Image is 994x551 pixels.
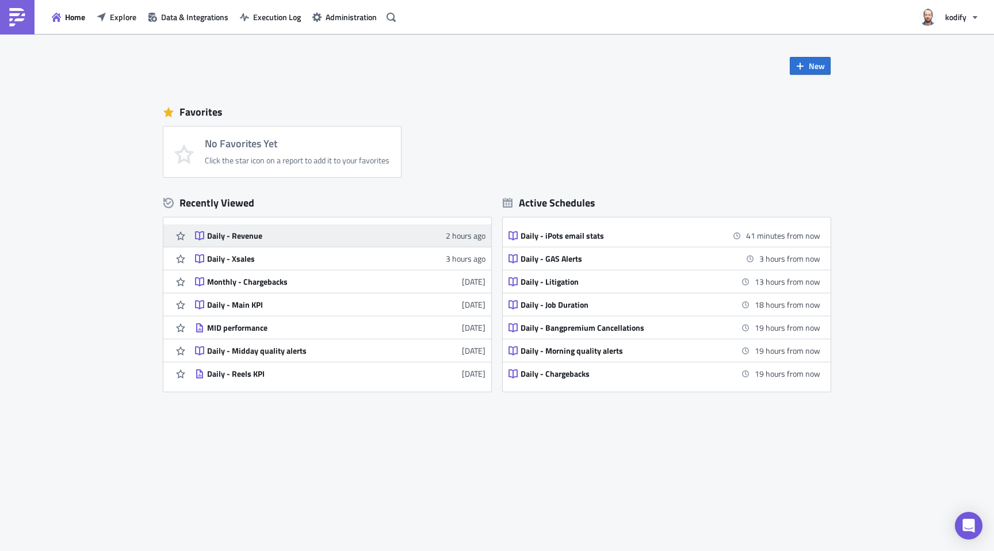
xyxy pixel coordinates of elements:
[509,316,820,339] a: Daily - Bangpremium Cancellations19 hours from now
[912,5,985,30] button: kodify
[446,229,485,242] time: 2025-09-22T09:49:46Z
[755,275,820,288] time: 2025-09-23 02:15
[755,322,820,334] time: 2025-09-23 08:30
[195,339,485,362] a: Daily - Midday quality alerts[DATE]
[955,512,982,539] div: Open Intercom Messenger
[521,254,722,264] div: Daily - GAS Alerts
[46,8,91,26] button: Home
[8,8,26,26] img: PushMetrics
[326,11,377,23] span: Administration
[253,11,301,23] span: Execution Log
[207,300,408,310] div: Daily - Main KPI
[755,368,820,380] time: 2025-09-23 08:50
[307,8,383,26] button: Administration
[521,346,722,356] div: Daily - Morning quality alerts
[509,362,820,385] a: Daily - Chargebacks19 hours from now
[755,299,820,311] time: 2025-09-23 08:00
[207,323,408,333] div: MID performance
[446,252,485,265] time: 2025-09-22T08:46:37Z
[462,368,485,380] time: 2025-09-03T11:25:38Z
[207,346,408,356] div: Daily - Midday quality alerts
[509,293,820,316] a: Daily - Job Duration18 hours from now
[521,369,722,379] div: Daily - Chargebacks
[142,8,234,26] button: Data & Integrations
[91,8,142,26] button: Explore
[462,299,485,311] time: 2025-09-19T06:45:17Z
[790,57,831,75] button: New
[207,254,408,264] div: Daily - Xsales
[195,270,485,293] a: Monthly - Chargebacks[DATE]
[809,60,825,72] span: New
[462,345,485,357] time: 2025-09-12T10:15:46Z
[521,277,722,287] div: Daily - Litigation
[195,247,485,270] a: Daily - Xsales3 hours ago
[205,138,389,150] h4: No Favorites Yet
[207,277,408,287] div: Monthly - Chargebacks
[746,229,820,242] time: 2025-09-22 14:15
[110,11,136,23] span: Explore
[195,362,485,385] a: Daily - Reels KPI[DATE]
[462,275,485,288] time: 2025-09-19T14:56:45Z
[755,345,820,357] time: 2025-09-23 08:45
[509,270,820,293] a: Daily - Litigation13 hours from now
[521,300,722,310] div: Daily - Job Duration
[163,104,831,121] div: Favorites
[462,322,485,334] time: 2025-09-17T08:16:38Z
[918,7,938,27] img: Avatar
[195,224,485,247] a: Daily - Revenue2 hours ago
[521,231,722,241] div: Daily - iPots email stats
[205,155,389,166] div: Click the star icon on a report to add it to your favorites
[759,252,820,265] time: 2025-09-22 17:00
[509,339,820,362] a: Daily - Morning quality alerts19 hours from now
[509,247,820,270] a: Daily - GAS Alerts3 hours from now
[503,196,595,209] div: Active Schedules
[65,11,85,23] span: Home
[207,231,408,241] div: Daily - Revenue
[161,11,228,23] span: Data & Integrations
[195,316,485,339] a: MID performance[DATE]
[521,323,722,333] div: Daily - Bangpremium Cancellations
[234,8,307,26] button: Execution Log
[163,194,491,212] div: Recently Viewed
[207,369,408,379] div: Daily - Reels KPI
[195,293,485,316] a: Daily - Main KPI[DATE]
[509,224,820,247] a: Daily - iPots email stats41 minutes from now
[945,11,966,23] span: kodify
